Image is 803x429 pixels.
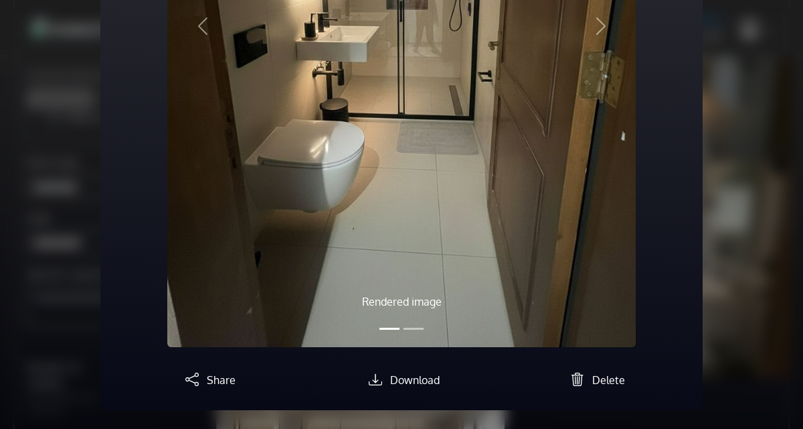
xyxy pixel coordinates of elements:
button: Slide 1 [379,321,399,336]
p: Rendered image [238,294,565,310]
span: Share [207,373,236,387]
button: Delete [565,369,625,389]
a: Download [363,373,440,387]
a: Share [180,373,236,387]
button: Slide 2 [404,321,424,336]
span: Download [390,373,440,387]
span: Delete [592,373,625,387]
